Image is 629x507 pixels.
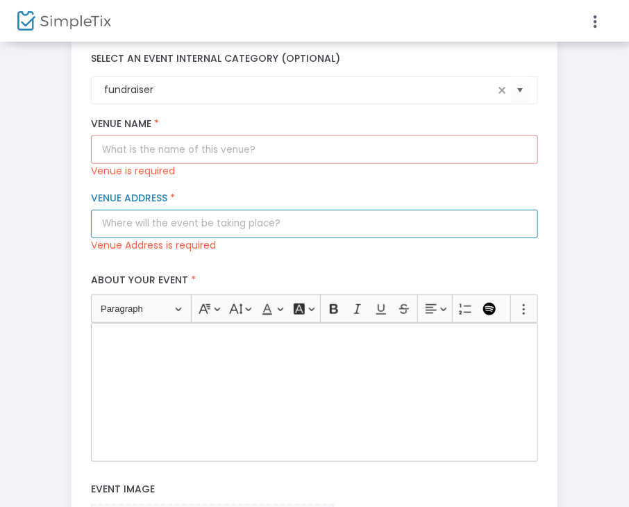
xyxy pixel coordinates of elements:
[91,192,537,205] label: Venue Address
[85,267,545,295] label: About your event
[511,76,530,105] button: Select
[104,83,494,97] input: Select Event Internal Category
[91,238,216,252] p: Venue Address is required
[101,301,173,317] span: Paragraph
[91,323,537,462] div: Rich Text Editor, main
[91,482,155,496] span: Event Image
[91,135,537,164] input: What is the name of this venue?
[91,118,537,131] label: Venue Name
[91,294,537,322] div: Editor toolbar
[91,164,175,178] p: Venue is required
[91,51,340,66] label: Select an event internal category (optional)
[91,210,537,238] input: Where will the event be taking place?
[494,82,511,99] span: clear
[94,298,188,319] button: Paragraph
